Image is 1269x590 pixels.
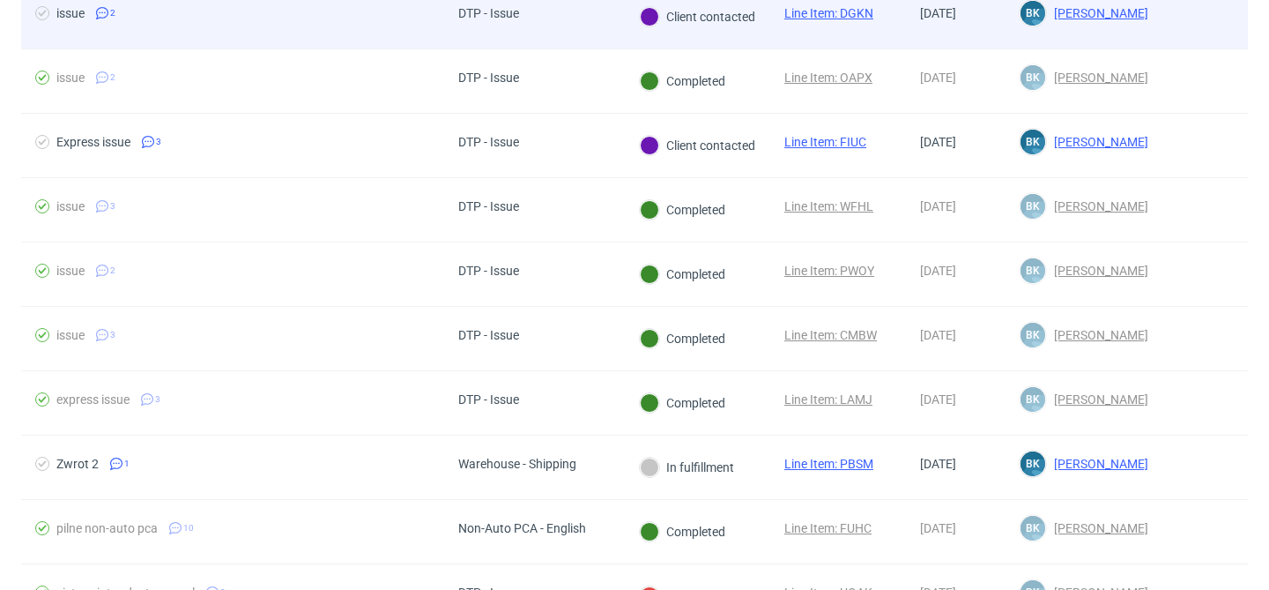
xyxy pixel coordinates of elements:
[640,200,725,220] div: Completed
[920,264,956,278] span: [DATE]
[784,457,873,471] a: Line Item: PBSM
[1020,323,1045,347] figcaption: BK
[458,199,519,213] div: DTP - Issue
[1047,392,1148,407] span: [PERSON_NAME]
[920,457,956,471] span: [DATE]
[784,392,872,407] a: Line Item: LAMJ
[155,392,160,407] span: 3
[1047,328,1148,342] span: [PERSON_NAME]
[640,393,725,413] div: Completed
[920,71,956,85] span: [DATE]
[1020,452,1045,476] figcaption: BK
[920,328,956,342] span: [DATE]
[110,328,115,342] span: 3
[920,521,956,535] span: [DATE]
[1020,65,1045,90] figcaption: BK
[784,328,877,342] a: Line Item: CMBW
[183,521,194,535] span: 10
[56,457,99,471] div: Zwrot 2
[110,71,115,85] span: 2
[458,264,519,278] div: DTP - Issue
[458,521,586,535] div: Non-Auto PCA - English
[640,265,725,284] div: Completed
[458,6,519,20] div: DTP - Issue
[110,199,115,213] span: 3
[56,392,130,407] div: express issue
[1047,135,1148,149] span: [PERSON_NAME]
[458,457,576,471] div: Warehouse - Shipping
[920,135,956,149] span: [DATE]
[1020,130,1045,154] figcaption: BK
[784,71,872,85] a: Line Item: OAPX
[124,457,130,471] span: 1
[1047,199,1148,213] span: [PERSON_NAME]
[1020,1,1045,26] figcaption: BK
[56,328,85,342] div: issue
[1020,516,1045,541] figcaption: BK
[1047,457,1148,471] span: [PERSON_NAME]
[1047,264,1148,278] span: [PERSON_NAME]
[640,136,755,155] div: Client contacted
[56,71,85,85] div: issue
[110,264,115,278] span: 2
[920,392,956,407] span: [DATE]
[784,199,873,213] a: Line Item: WFHL
[1047,71,1148,85] span: [PERSON_NAME]
[920,6,956,20] span: [DATE]
[640,458,734,477] div: In fulfillment
[640,329,725,348] div: Completed
[110,6,115,20] span: 2
[784,521,872,535] a: Line Item: FUHC
[640,7,755,26] div: Client contacted
[458,328,519,342] div: DTP - Issue
[640,71,725,91] div: Completed
[156,135,161,149] span: 3
[458,135,519,149] div: DTP - Issue
[56,264,85,278] div: issue
[56,135,130,149] div: Express issue
[784,135,866,149] a: Line Item: FIUC
[56,6,85,20] div: issue
[1047,6,1148,20] span: [PERSON_NAME]
[784,6,873,20] a: Line Item: DGKN
[920,199,956,213] span: [DATE]
[458,392,519,407] div: DTP - Issue
[56,521,158,535] div: pilne non-auto pca
[56,199,85,213] div: issue
[1020,258,1045,283] figcaption: BK
[1020,194,1045,219] figcaption: BK
[784,264,874,278] a: Line Item: PWOY
[1020,387,1045,412] figcaption: BK
[640,522,725,541] div: Completed
[458,71,519,85] div: DTP - Issue
[1047,521,1148,535] span: [PERSON_NAME]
